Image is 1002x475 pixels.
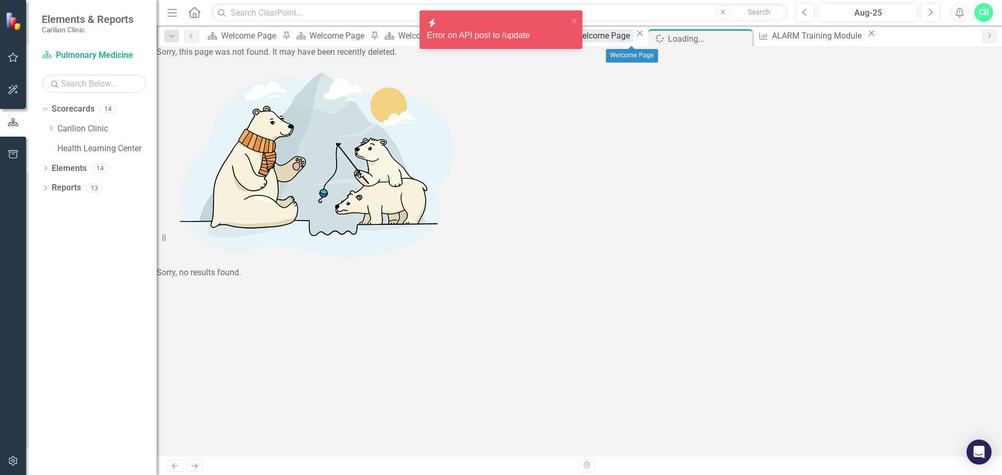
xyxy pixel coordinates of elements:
[748,8,770,16] span: Search
[5,12,23,30] img: ClearPoint Strategy
[571,15,578,27] button: close
[575,29,633,42] div: Welcome Page
[42,26,134,34] small: Carilion Clinic
[558,29,633,42] a: Welcome Page
[772,29,865,42] div: ALARM Training Module
[92,164,109,173] div: 14
[42,75,146,93] input: Search Below...
[427,30,568,42] div: Error on API post to /update
[292,29,367,42] a: Welcome Page
[668,32,750,45] div: Loading...
[211,4,788,22] input: Search ClearPoint...
[821,7,914,19] div: Aug-25
[221,29,279,42] div: Welcome Page
[967,440,992,465] div: Open Intercom Messenger
[42,50,146,62] a: Pulmonary Medicine
[309,29,367,42] div: Welcome Page
[52,103,94,115] a: Scorecards
[755,29,865,42] a: ALARM Training Module
[52,182,81,194] a: Reports
[204,29,279,42] a: Welcome Page
[818,3,918,22] button: Aug-25
[398,29,456,42] div: Welcome Page
[42,13,134,26] span: Elements & Reports
[157,58,470,267] img: No results found
[86,184,103,192] div: 13
[733,5,785,20] button: Search
[100,105,116,114] div: 14
[157,267,1002,279] div: Sorry, no results found.
[974,3,993,22] button: CB
[606,49,658,63] div: Welcome Page
[57,143,157,155] a: Health Learning Center
[52,163,87,175] a: Elements
[57,123,157,135] a: Carilion Clinic
[381,29,456,42] a: Welcome Page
